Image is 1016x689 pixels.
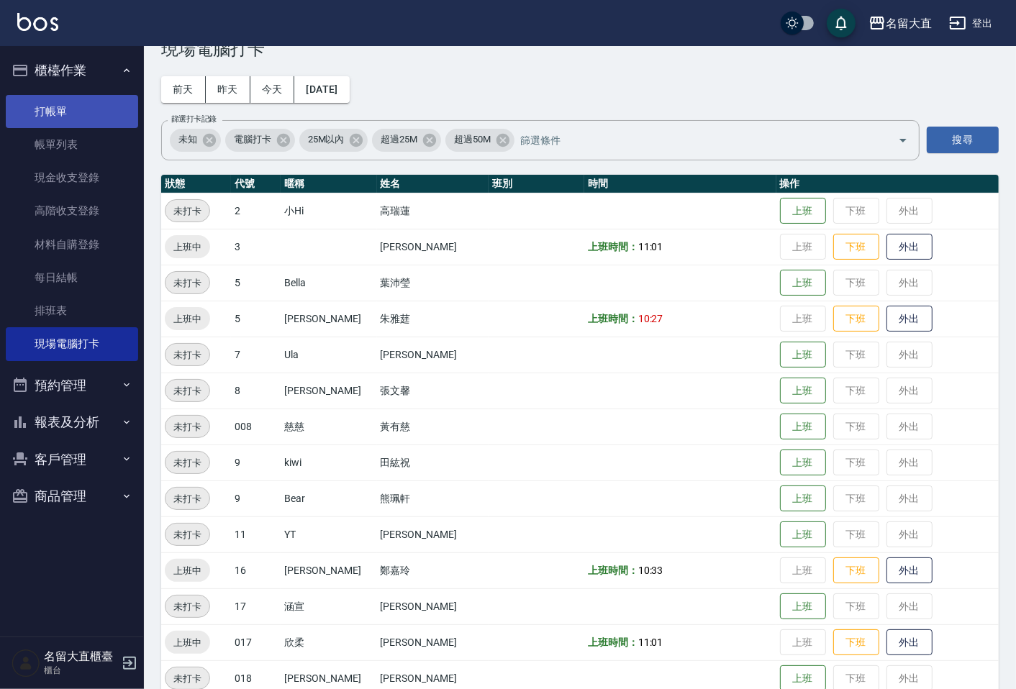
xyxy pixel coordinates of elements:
div: 超過50M [445,129,514,152]
span: 上班中 [165,239,210,255]
a: 現場電腦打卡 [6,327,138,360]
h5: 名留大直櫃臺 [44,649,117,664]
span: 10:27 [638,313,663,324]
td: 涵宣 [281,588,376,624]
td: 小Hi [281,193,376,229]
button: 下班 [833,306,879,332]
b: 上班時間： [588,565,638,576]
button: 上班 [780,485,826,512]
button: 櫃檯作業 [6,52,138,89]
td: 葉沛瑩 [377,265,489,301]
span: 未打卡 [165,204,209,219]
button: 今天 [250,76,295,103]
a: 高階收支登錄 [6,194,138,227]
button: 上班 [780,378,826,404]
td: Ula [281,337,376,373]
span: 未打卡 [165,671,209,686]
td: YT [281,516,376,552]
button: 昨天 [206,76,250,103]
td: [PERSON_NAME] [281,301,376,337]
span: 未打卡 [165,455,209,470]
span: 未知 [170,132,206,147]
button: 外出 [886,306,933,332]
button: 客戶管理 [6,441,138,478]
th: 姓名 [377,175,489,193]
input: 篩選條件 [517,127,873,152]
td: 9 [231,480,281,516]
button: 上班 [780,342,826,368]
h3: 現場電腦打卡 [161,39,999,59]
td: 9 [231,444,281,480]
div: 25M以內 [299,129,368,152]
img: Logo [17,13,58,31]
button: 下班 [833,557,879,584]
div: 電腦打卡 [225,129,295,152]
td: 5 [231,265,281,301]
td: 8 [231,373,281,409]
a: 每日結帳 [6,261,138,294]
td: 3 [231,229,281,265]
td: 2 [231,193,281,229]
td: [PERSON_NAME] [377,229,489,265]
span: 未打卡 [165,491,209,506]
button: Open [892,129,915,152]
td: [PERSON_NAME] [281,552,376,588]
div: 名留大直 [886,14,932,32]
span: 上班中 [165,311,210,327]
button: 預約管理 [6,367,138,404]
button: 上班 [780,270,826,296]
td: 鄭嘉玲 [377,552,489,588]
button: 上班 [780,414,826,440]
div: 超過25M [372,129,441,152]
button: 商品管理 [6,478,138,515]
button: 搜尋 [927,127,999,153]
td: 朱雅莛 [377,301,489,337]
button: [DATE] [294,76,349,103]
button: 外出 [886,234,933,260]
a: 打帳單 [6,95,138,128]
span: 25M以內 [299,132,353,147]
a: 現金收支登錄 [6,161,138,194]
td: 熊珮軒 [377,480,489,516]
button: 前天 [161,76,206,103]
button: 登出 [943,10,999,37]
span: 上班中 [165,635,210,650]
span: 11:01 [638,636,663,648]
button: 上班 [780,450,826,476]
button: 上班 [780,593,826,620]
button: 名留大直 [863,9,938,38]
span: 未打卡 [165,383,209,398]
th: 時間 [584,175,776,193]
td: 欣柔 [281,624,376,660]
th: 操作 [776,175,999,193]
td: Bear [281,480,376,516]
b: 上班時間： [588,636,638,648]
td: [PERSON_NAME] [377,588,489,624]
td: 黃有慈 [377,409,489,444]
td: 張文馨 [377,373,489,409]
td: 慈慈 [281,409,376,444]
button: 上班 [780,198,826,224]
button: 外出 [886,557,933,584]
p: 櫃台 [44,664,117,677]
a: 排班表 [6,294,138,327]
td: 16 [231,552,281,588]
button: 外出 [886,629,933,656]
span: 未打卡 [165,599,209,614]
td: kiwi [281,444,376,480]
td: [PERSON_NAME] [377,516,489,552]
span: 未打卡 [165,347,209,362]
td: [PERSON_NAME] [377,624,489,660]
b: 上班時間： [588,241,638,252]
button: 下班 [833,629,879,656]
span: 上班中 [165,563,210,578]
td: Bella [281,265,376,301]
label: 篩選打卡記錄 [171,114,217,124]
th: 代號 [231,175,281,193]
td: 17 [231,588,281,624]
td: [PERSON_NAME] [281,373,376,409]
td: 7 [231,337,281,373]
span: 超過50M [445,132,499,147]
b: 上班時間： [588,313,638,324]
span: 未打卡 [165,527,209,542]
